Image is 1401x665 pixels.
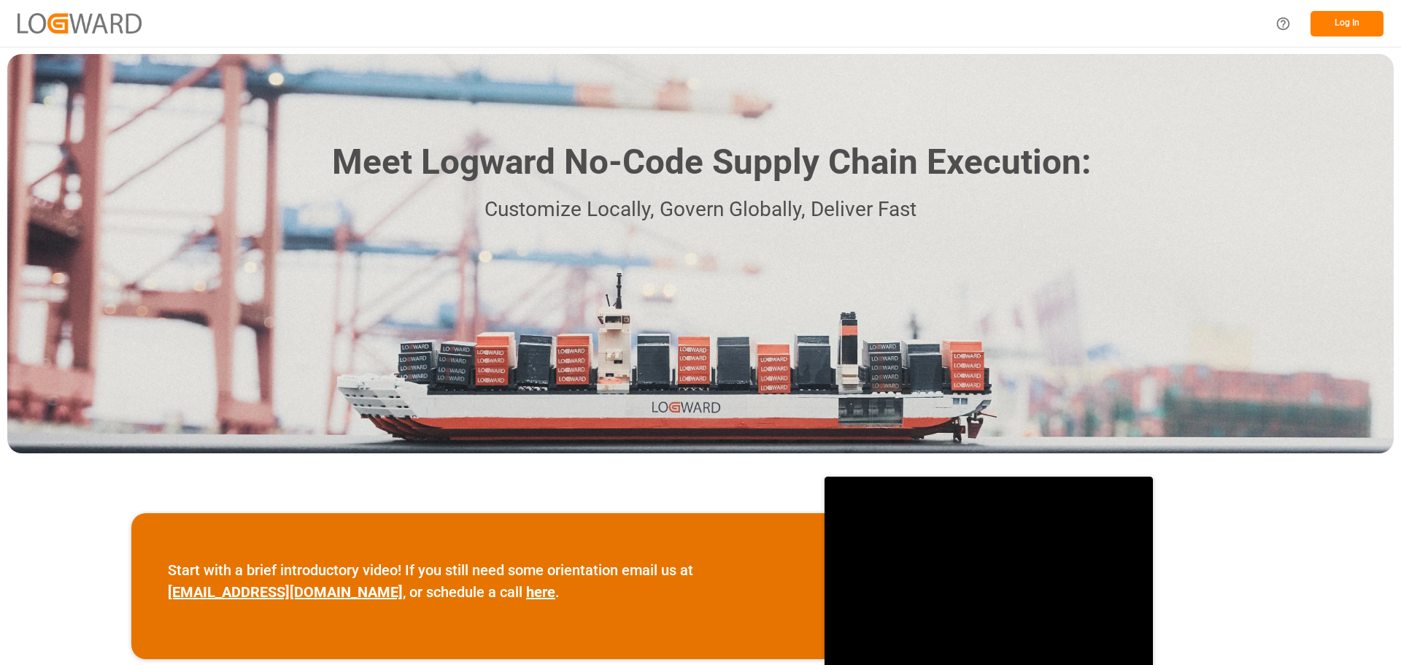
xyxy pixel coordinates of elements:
[168,583,403,601] a: [EMAIL_ADDRESS][DOMAIN_NAME]
[18,13,142,33] img: Logward_new_orange.png
[1311,11,1383,36] button: Log In
[332,137,1091,188] h1: Meet Logward No-Code Supply Chain Execution:
[310,193,1091,226] p: Customize Locally, Govern Globally, Deliver Fast
[526,583,555,601] a: here
[1267,7,1300,40] button: Help Center
[168,559,788,603] p: Start with a brief introductory video! If you still need some orientation email us at , or schedu...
